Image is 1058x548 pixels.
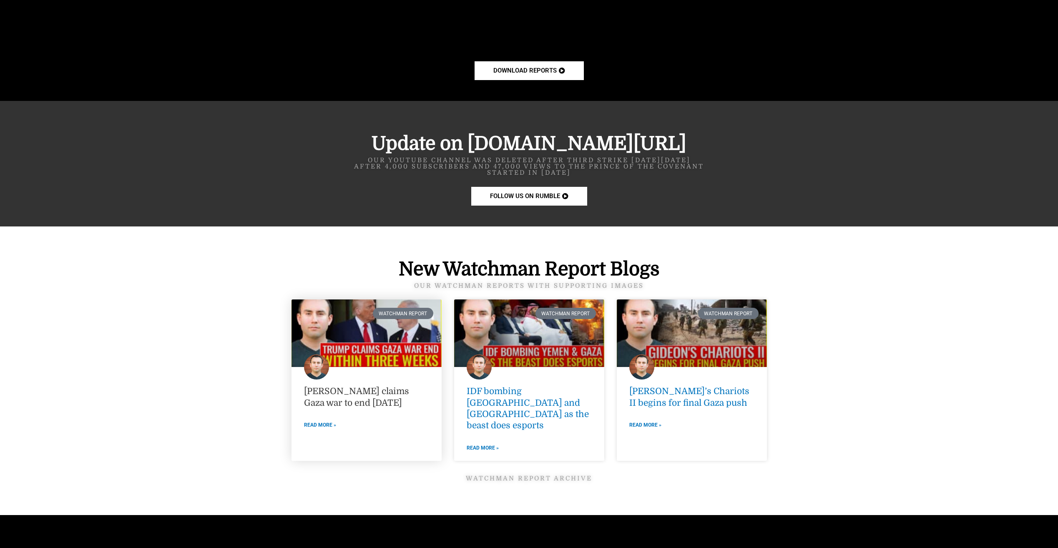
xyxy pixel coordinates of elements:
h5: Our youtube channel was DELETED AFTER THIRD STRIKE [DATE][DATE] AFTER 4,000 SUBSCRIBERS AND 47,00... [292,157,767,176]
a: Read more about Trump claims Gaza war to end within three weeks [304,420,336,430]
div: Watchman Report [698,308,759,319]
a: download reports [475,61,584,80]
a: Read more about Gideon’s Chariots II begins for final Gaza push [629,420,661,430]
h4: Update on [DOMAIN_NAME][URL] [292,134,767,153]
div: Watchman Report [373,308,433,319]
a: IDF bombing [GEOGRAPHIC_DATA] and [GEOGRAPHIC_DATA] as the beast does esports [467,386,589,430]
img: Marco [304,354,329,380]
span: FOLLOW US ON RUMBLE [490,193,560,199]
a: Read more about IDF bombing Yemen and Gaza as the beast does esports [467,443,499,452]
h5: Our watchman reports with supporting images [292,283,767,289]
a: FOLLOW US ON RUMBLE [471,187,587,206]
div: Watchman Report [535,308,596,319]
img: Marco [629,354,654,380]
img: Marco [467,354,492,380]
a: Watchman Report ARCHIVE [466,475,592,482]
span: download reports [493,68,557,74]
a: [PERSON_NAME] claims Gaza war to end [DATE] [304,386,409,407]
h4: New Watchman Report Blogs [292,260,767,279]
a: [PERSON_NAME]’s Chariots II begins for final Gaza push [629,386,749,407]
